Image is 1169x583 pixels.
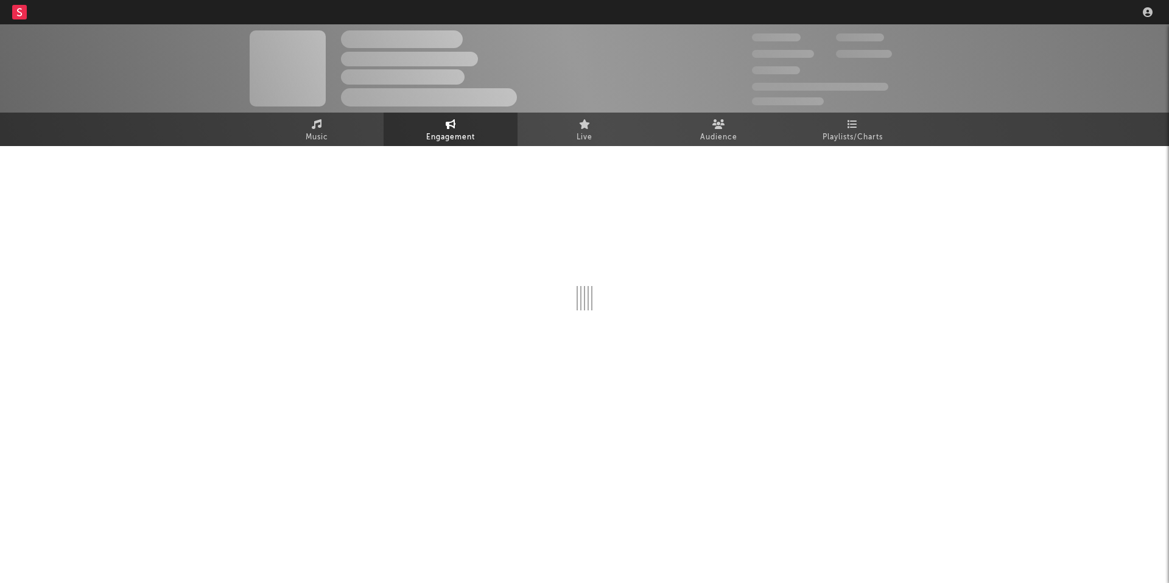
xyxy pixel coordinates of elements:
[752,97,824,105] span: Jump Score: 85.0
[518,113,651,146] a: Live
[651,113,785,146] a: Audience
[752,33,801,41] span: 300,000
[836,33,884,41] span: 100,000
[384,113,518,146] a: Engagement
[577,130,592,145] span: Live
[752,50,814,58] span: 50,000,000
[306,130,328,145] span: Music
[836,50,892,58] span: 1,000,000
[250,113,384,146] a: Music
[426,130,475,145] span: Engagement
[785,113,919,146] a: Playlists/Charts
[752,66,800,74] span: 100,000
[700,130,737,145] span: Audience
[752,83,888,91] span: 50,000,000 Monthly Listeners
[823,130,883,145] span: Playlists/Charts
